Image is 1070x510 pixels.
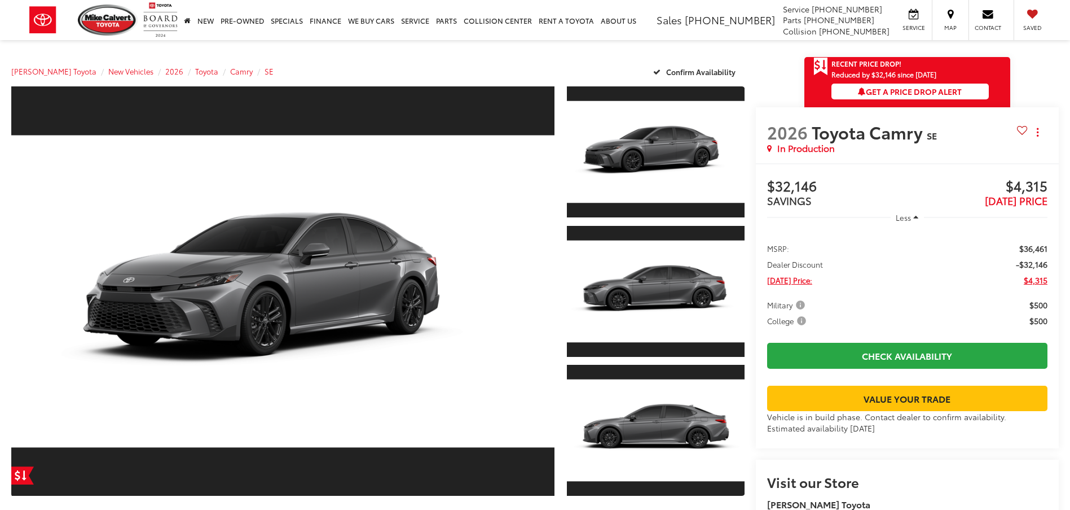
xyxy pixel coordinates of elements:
button: Less [891,207,924,228]
span: -$32,146 [1016,259,1047,270]
span: [PHONE_NUMBER] [819,25,890,37]
span: $4,315 [907,178,1047,195]
span: Get a Price Drop Alert [858,86,962,97]
button: Actions [1028,122,1047,142]
img: 2026 Toyota Camry SE [565,380,746,482]
a: Toyota [195,66,218,76]
span: Less [896,212,911,223]
img: Mike Calvert Toyota [78,5,138,36]
span: MSRP: [767,243,789,254]
a: Get Price Drop Alert [11,467,34,485]
span: SAVINGS [767,193,812,208]
span: SE [927,129,937,142]
a: Expand Photo 2 [567,225,744,358]
span: Get Price Drop Alert [813,57,828,76]
img: 2026 Toyota Camry SE [6,135,560,447]
a: Get Price Drop Alert Recent Price Drop! [804,57,1010,71]
span: Service [901,24,926,32]
span: Dealer Discount [767,259,823,270]
span: Toyota Camry [812,120,927,144]
a: 2026 [165,66,183,76]
a: New Vehicles [108,66,153,76]
a: Value Your Trade [767,386,1047,411]
span: $500 [1029,299,1047,311]
span: Service [783,3,809,15]
a: Check Availability [767,343,1047,368]
button: Confirm Availability [647,62,745,81]
span: 2026 [767,120,808,144]
span: Parts [783,14,802,25]
a: Camry [230,66,253,76]
h2: Visit our Store [767,474,1047,489]
span: Contact [975,24,1001,32]
span: [PHONE_NUMBER] [804,14,874,25]
span: [PHONE_NUMBER] [685,12,775,27]
span: Confirm Availability [666,67,736,77]
img: 2026 Toyota Camry SE [565,240,746,342]
span: $36,461 [1019,243,1047,254]
a: Expand Photo 1 [567,85,744,219]
span: $500 [1029,315,1047,326]
span: Reduced by $32,146 since [DATE] [831,71,989,78]
img: 2026 Toyota Camry SE [565,101,746,203]
span: [DATE] Price: [767,274,812,286]
span: In Production [777,142,835,155]
a: [PERSON_NAME] Toyota [11,66,96,76]
span: $32,146 [767,178,908,195]
span: [DATE] PRICE [985,193,1047,208]
span: Map [938,24,963,32]
button: College [767,315,810,326]
div: Vehicle is in build phase. Contact dealer to confirm availability. Estimated availability [DATE] [767,411,1047,434]
a: SE [265,66,274,76]
button: Military [767,299,809,311]
span: [PHONE_NUMBER] [812,3,882,15]
span: Collision [783,25,817,37]
span: Saved [1020,24,1045,32]
span: Recent Price Drop! [831,59,901,68]
a: Expand Photo 3 [567,364,744,497]
span: $4,315 [1024,274,1047,286]
span: Sales [657,12,682,27]
a: Expand Photo 0 [11,85,554,497]
span: College [767,315,808,326]
span: dropdown dots [1037,128,1038,137]
span: Military [767,299,807,311]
